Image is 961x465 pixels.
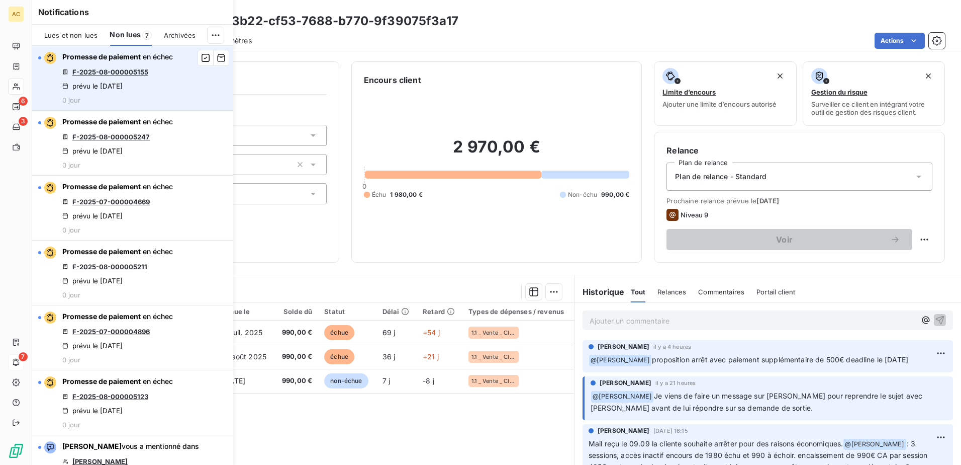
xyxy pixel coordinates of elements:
[280,376,312,386] span: 990,00 €
[72,133,150,141] a: F-2025-08-000005247
[72,68,148,76] a: F-2025-08-000005155
[679,236,890,244] span: Voir
[32,46,233,111] button: Promesse de paiement en échecF-2025-08-000005155prévu le [DATE]0 jour
[471,378,516,384] span: 1.1 _ Vente _ Clients
[280,328,312,338] span: 990,00 €
[8,6,24,22] div: AC
[143,117,173,126] span: en échec
[652,355,908,364] span: proposition arrêt avec paiement supplémentaire de 500€ deadline le [DATE]
[655,380,696,386] span: il y a 21 heures
[666,197,932,205] span: Prochaine relance prévue le
[110,30,141,40] span: Non lues
[222,328,262,337] span: 19 juil. 2025
[681,211,708,219] span: Niveau 9
[600,378,651,387] span: [PERSON_NAME]
[62,96,80,104] span: 0 jour
[280,307,312,316] div: Solde dû
[62,441,199,451] span: vous a mentionné dans
[756,197,779,205] span: [DATE]
[62,342,123,350] div: prévu le [DATE]
[589,439,843,448] span: Mail reçu le 09.09 la cliente souhaite arrêter pour des raisons économiques.
[143,377,173,385] span: en échec
[72,198,150,206] a: F-2025-07-000004669
[280,352,312,362] span: 990,00 €
[62,147,123,155] div: prévu le [DATE]
[62,161,80,169] span: 0 jour
[19,352,28,361] span: 7
[32,111,233,176] button: Promesse de paiement en échecF-2025-08-000005247prévu le [DATE]0 jour
[62,421,80,429] span: 0 jour
[423,328,440,337] span: +54 j
[62,377,141,385] span: Promesse de paiement
[62,247,141,256] span: Promesse de paiement
[803,61,945,126] button: Gestion du risqueSurveiller ce client en intégrant votre outil de gestion des risques client.
[843,439,906,450] span: @ [PERSON_NAME]
[32,305,233,370] button: Promesse de paiement en échecF-2025-07-000004896prévu le [DATE]0 jour
[143,312,173,321] span: en échec
[62,212,123,220] div: prévu le [DATE]
[362,182,366,190] span: 0
[875,33,925,49] button: Actions
[222,376,245,385] span: [DATE]
[32,176,233,241] button: Promesse de paiement en échecF-2025-07-000004669prévu le [DATE]0 jour
[662,88,716,96] span: Limite d’encours
[324,307,370,316] div: Statut
[423,376,434,385] span: -8 j
[222,352,266,361] span: 21 août 2025
[589,355,651,366] span: @ [PERSON_NAME]
[32,370,233,435] button: Promesse de paiement en échecF-2025-08-000005123prévu le [DATE]0 jour
[324,325,354,340] span: échue
[927,431,951,455] iframe: Intercom live chat
[364,74,421,86] h6: Encours client
[62,407,123,415] div: prévu le [DATE]
[143,52,173,61] span: en échec
[324,373,368,389] span: non-échue
[631,288,646,296] span: Tout
[591,391,653,403] span: @ [PERSON_NAME]
[471,330,516,336] span: 1.1 _ Vente _ Clients
[568,190,597,199] span: Non-échu
[390,190,423,199] span: 1 980,00 €
[222,307,268,316] div: Échue le
[423,307,456,316] div: Retard
[62,442,122,450] span: [PERSON_NAME]
[62,117,141,126] span: Promesse de paiement
[653,344,691,350] span: il y a 4 heures
[324,349,354,364] span: échue
[62,182,141,191] span: Promesse de paiement
[72,393,148,401] a: F-2025-08-000005123
[382,352,396,361] span: 36 j
[62,82,123,90] div: prévu le [DATE]
[164,31,196,39] span: Archivées
[44,31,98,39] span: Lues et non lues
[382,376,390,385] span: 7 j
[62,52,141,61] span: Promesse de paiement
[364,137,630,167] h2: 2 970,00 €
[698,288,744,296] span: Commentaires
[19,117,28,126] span: 3
[756,288,795,296] span: Portail client
[32,241,233,305] button: Promesse de paiement en échecF-2025-08-000005211prévu le [DATE]0 jour
[72,263,147,271] a: F-2025-08-000005211
[598,426,649,435] span: [PERSON_NAME]
[8,443,24,459] img: Logo LeanPay
[38,6,227,18] h6: Notifications
[372,190,387,199] span: Échu
[471,354,516,360] span: 1.1 _ Vente _ Clients
[601,190,629,199] span: 990,00 €
[62,291,80,299] span: 0 jour
[19,97,28,106] span: 6
[423,352,439,361] span: +21 j
[143,247,173,256] span: en échec
[598,342,649,351] span: [PERSON_NAME]
[142,31,152,40] span: 7
[654,61,796,126] button: Limite d’encoursAjouter une limite d’encours autorisé
[662,100,777,108] span: Ajouter une limite d’encours autorisé
[675,172,766,182] span: Plan de relance - Standard
[62,356,80,364] span: 0 jour
[382,307,411,316] div: Délai
[574,286,625,298] h6: Historique
[653,428,688,434] span: [DATE] 16:15
[591,392,925,412] span: Je viens de faire un message sur [PERSON_NAME] pour reprendre le sujet avec [PERSON_NAME] avant d...
[143,182,173,191] span: en échec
